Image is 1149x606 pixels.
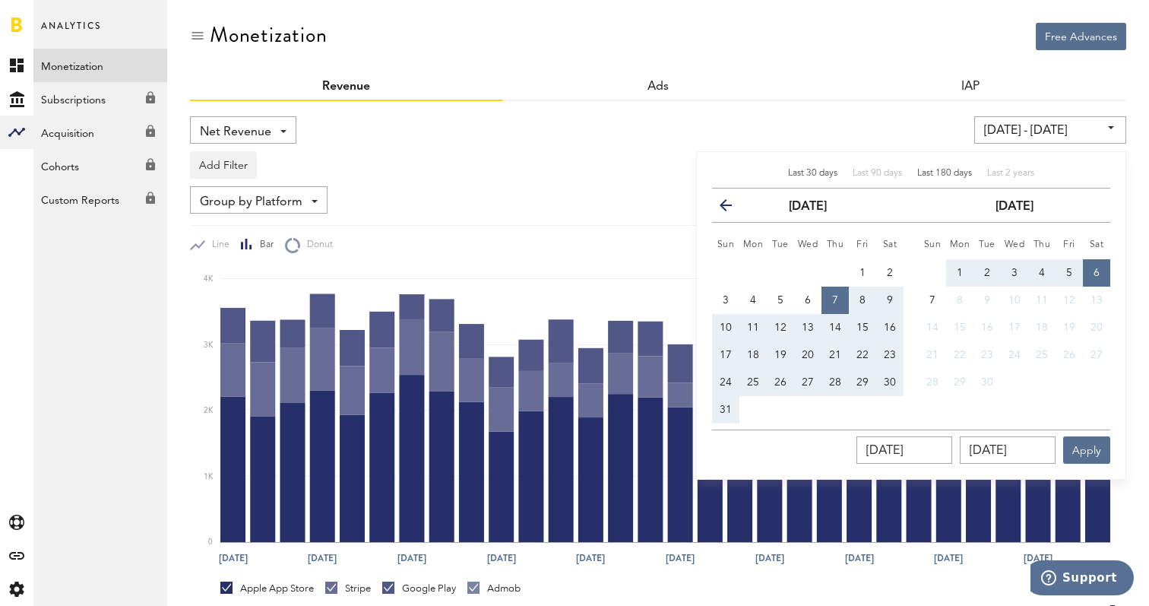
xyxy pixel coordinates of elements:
input: __/__/____ [856,436,952,464]
span: 14 [829,322,841,333]
button: 14 [919,314,946,341]
button: 8 [849,287,876,314]
span: Last 30 days [788,169,837,178]
span: Last 90 days [853,169,902,178]
span: 16 [884,322,896,333]
small: Sunday [717,240,735,249]
span: 3 [723,295,729,306]
span: 22 [954,350,966,360]
small: Friday [1063,240,1075,249]
button: 13 [1083,287,1110,314]
small: Wednesday [798,240,818,249]
button: 21 [919,341,946,369]
button: 20 [1083,314,1110,341]
span: Net Revenue [200,119,271,145]
small: Friday [856,240,869,249]
text: 2K [204,407,214,414]
span: 24 [720,377,732,388]
strong: [DATE] [995,201,1033,213]
small: Monday [743,240,764,249]
button: Free Advances [1036,23,1126,50]
span: Analytics [41,17,101,49]
button: 30 [876,369,904,396]
span: 9 [887,295,893,306]
span: 21 [926,350,939,360]
text: [DATE] [397,551,426,565]
span: 25 [1036,350,1048,360]
button: 18 [739,341,767,369]
button: 9 [876,287,904,314]
button: 15 [946,314,973,341]
text: [DATE] [1024,551,1052,565]
button: 27 [794,369,821,396]
button: 24 [712,369,739,396]
button: 21 [821,341,849,369]
text: [DATE] [666,551,695,565]
small: Thursday [1033,240,1051,249]
button: 18 [1028,314,1056,341]
span: 8 [859,295,866,306]
div: Stripe [325,582,371,595]
span: 10 [720,322,732,333]
button: 4 [739,287,767,314]
button: 7 [919,287,946,314]
small: Saturday [1090,240,1104,249]
small: Saturday [883,240,897,249]
button: 4 [1028,259,1056,287]
button: 26 [767,369,794,396]
span: 18 [747,350,759,360]
a: Cohorts [33,149,167,182]
button: 9 [973,287,1001,314]
span: Group by Platform [200,189,302,215]
span: 30 [981,377,993,388]
span: 7 [929,295,935,306]
span: 19 [1063,322,1075,333]
text: 0 [208,538,213,546]
small: Tuesday [772,240,789,249]
span: 17 [720,350,732,360]
span: 27 [1090,350,1103,360]
span: 19 [774,350,787,360]
span: 1 [859,268,866,278]
span: 13 [802,322,814,333]
span: 5 [777,295,783,306]
button: 13 [794,314,821,341]
span: 30 [884,377,896,388]
span: 6 [805,295,811,306]
button: 25 [1028,341,1056,369]
button: 31 [712,396,739,424]
button: Apply [1063,436,1110,464]
button: 28 [821,369,849,396]
span: 8 [957,295,963,306]
span: Donut [300,239,333,252]
a: Acquisition [33,116,167,149]
a: Subscriptions [33,82,167,116]
span: 26 [774,377,787,388]
span: 31 [720,405,732,415]
button: 25 [739,369,767,396]
button: 15 [849,314,876,341]
small: Tuesday [979,240,995,249]
small: Thursday [827,240,844,249]
text: [DATE] [934,551,963,565]
text: [DATE] [755,551,784,565]
button: 10 [1001,287,1028,314]
button: 30 [973,369,1001,396]
button: 23 [876,341,904,369]
span: 17 [1008,322,1021,333]
button: 11 [739,314,767,341]
button: 12 [767,314,794,341]
span: 16 [981,322,993,333]
div: Admob [467,582,521,595]
button: 26 [1056,341,1083,369]
span: 11 [1036,295,1048,306]
input: __/__/____ [960,436,1056,464]
strong: [DATE] [789,201,827,213]
button: 19 [767,341,794,369]
text: 4K [204,275,214,283]
button: 29 [849,369,876,396]
button: 22 [946,341,973,369]
span: 18 [1036,322,1048,333]
span: 5 [1066,268,1072,278]
span: 21 [829,350,841,360]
